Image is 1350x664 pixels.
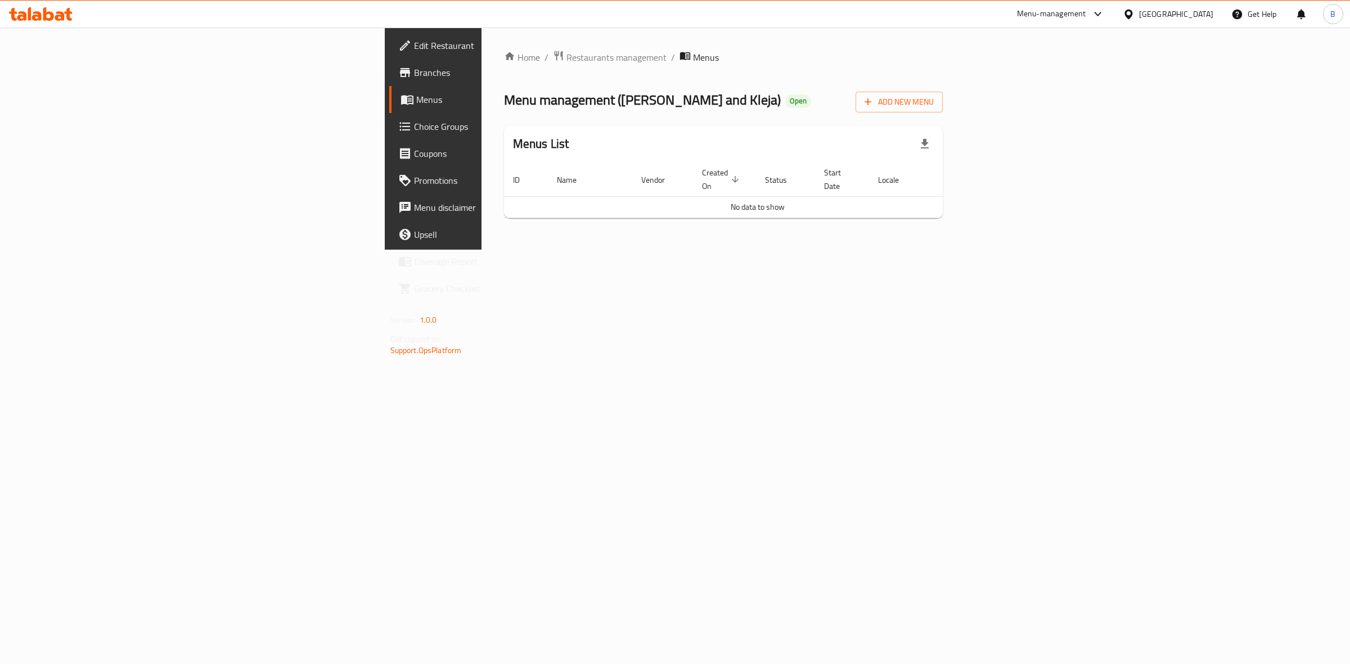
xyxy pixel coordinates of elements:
[414,228,601,241] span: Upsell
[389,275,610,302] a: Grocery Checklist
[414,201,601,214] span: Menu disclaimer
[513,173,534,187] span: ID
[389,167,610,194] a: Promotions
[389,113,610,140] a: Choice Groups
[878,173,913,187] span: Locale
[414,174,601,187] span: Promotions
[414,66,601,79] span: Branches
[414,120,601,133] span: Choice Groups
[765,173,802,187] span: Status
[389,59,610,86] a: Branches
[856,92,943,112] button: Add New Menu
[389,32,610,59] a: Edit Restaurant
[389,248,610,275] a: Coverage Report
[865,95,934,109] span: Add New Menu
[390,313,418,327] span: Version:
[1017,7,1086,21] div: Menu-management
[420,313,437,327] span: 1.0.0
[927,162,1011,197] th: Actions
[702,166,742,193] span: Created On
[911,130,938,157] div: Export file
[414,147,601,160] span: Coupons
[1139,8,1213,20] div: [GEOGRAPHIC_DATA]
[785,94,811,108] div: Open
[414,255,601,268] span: Coverage Report
[824,166,856,193] span: Start Date
[693,51,719,64] span: Menus
[389,194,610,221] a: Menu disclaimer
[390,332,442,346] span: Get support on:
[504,50,943,65] nav: breadcrumb
[1330,8,1335,20] span: B
[414,282,601,295] span: Grocery Checklist
[414,39,601,52] span: Edit Restaurant
[566,51,667,64] span: Restaurants management
[785,96,811,106] span: Open
[504,87,781,112] span: Menu management ( [PERSON_NAME] and Kleja )
[513,135,569,152] h2: Menus List
[389,221,610,248] a: Upsell
[641,173,679,187] span: Vendor
[390,343,462,358] a: Support.OpsPlatform
[504,162,1011,218] table: enhanced table
[557,173,591,187] span: Name
[389,86,610,113] a: Menus
[731,200,785,214] span: No data to show
[671,51,675,64] li: /
[389,140,610,167] a: Coupons
[416,93,601,106] span: Menus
